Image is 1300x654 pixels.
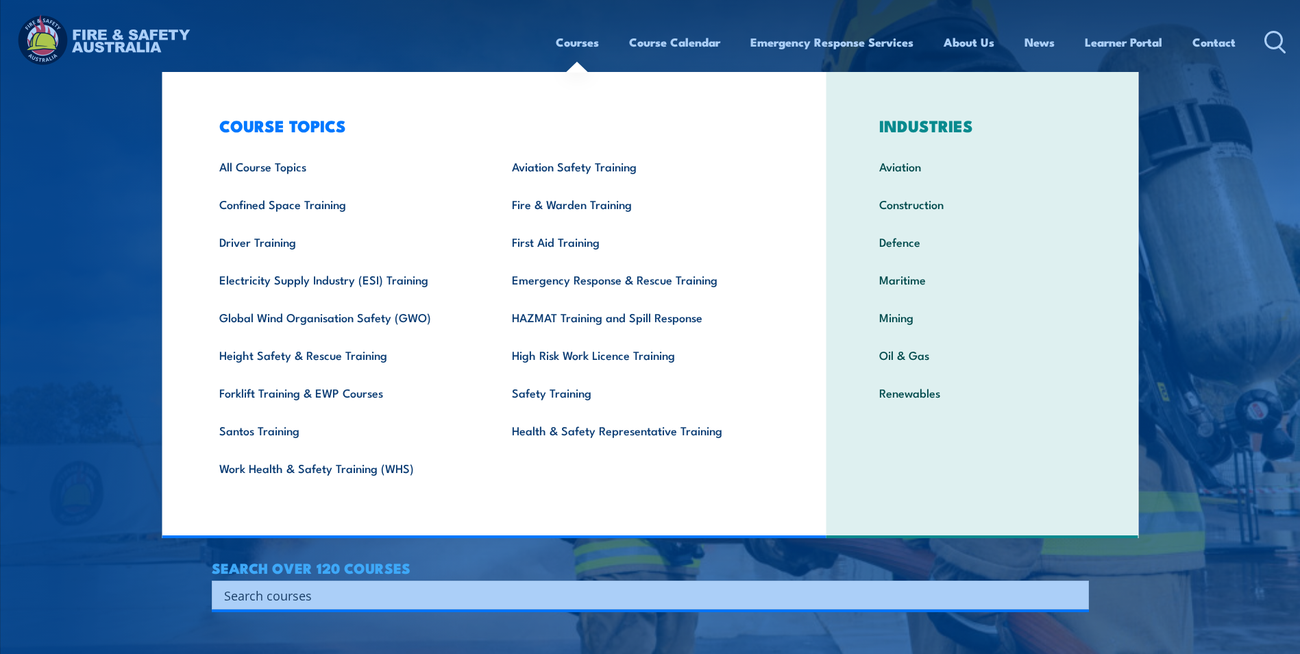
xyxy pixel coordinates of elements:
[491,185,783,223] a: Fire & Warden Training
[858,116,1107,135] h3: INDUSTRIES
[491,261,783,298] a: Emergency Response & Rescue Training
[212,560,1089,575] h4: SEARCH OVER 120 COURSES
[858,374,1107,411] a: Renewables
[629,24,720,60] a: Course Calendar
[198,147,491,185] a: All Course Topics
[556,24,599,60] a: Courses
[1192,24,1236,60] a: Contact
[491,147,783,185] a: Aviation Safety Training
[491,298,783,336] a: HAZMAT Training and Spill Response
[858,298,1107,336] a: Mining
[198,449,491,487] a: Work Health & Safety Training (WHS)
[227,585,1062,605] form: Search form
[198,116,783,135] h3: COURSE TOPICS
[224,585,1059,605] input: Search input
[944,24,994,60] a: About Us
[750,24,913,60] a: Emergency Response Services
[858,223,1107,261] a: Defence
[858,185,1107,223] a: Construction
[198,411,491,449] a: Santos Training
[858,147,1107,185] a: Aviation
[858,336,1107,374] a: Oil & Gas
[491,223,783,261] a: First Aid Training
[491,374,783,411] a: Safety Training
[198,336,491,374] a: Height Safety & Rescue Training
[1065,585,1084,605] button: Search magnifier button
[198,223,491,261] a: Driver Training
[491,336,783,374] a: High Risk Work Licence Training
[491,411,783,449] a: Health & Safety Representative Training
[198,298,491,336] a: Global Wind Organisation Safety (GWO)
[198,185,491,223] a: Confined Space Training
[858,261,1107,298] a: Maritime
[1085,24,1162,60] a: Learner Portal
[1025,24,1055,60] a: News
[198,374,491,411] a: Forklift Training & EWP Courses
[198,261,491,298] a: Electricity Supply Industry (ESI) Training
